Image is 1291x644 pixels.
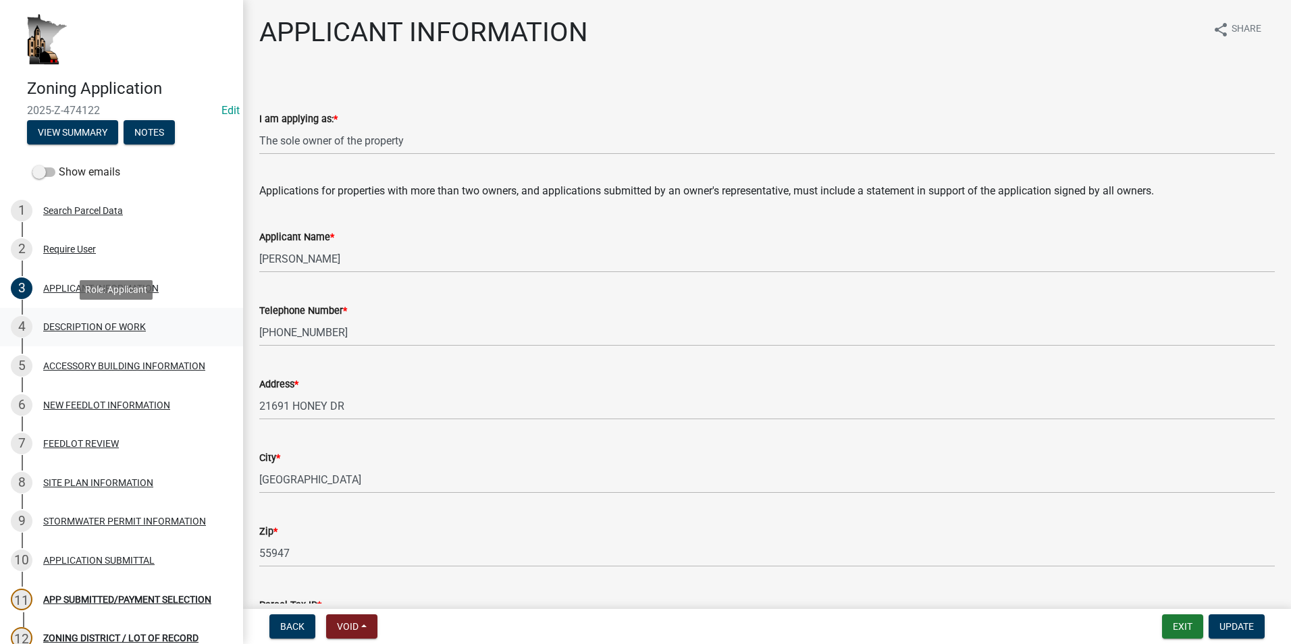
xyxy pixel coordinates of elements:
button: Back [269,614,315,639]
wm-modal-confirm: Notes [124,128,175,138]
div: 3 [11,277,32,299]
div: ACCESSORY BUILDING INFORMATION [43,361,205,371]
div: 1 [11,200,32,221]
div: 7 [11,433,32,454]
div: DESCRIPTION OF WORK [43,322,146,331]
div: Role: Applicant [80,280,153,300]
h4: Zoning Application [27,79,232,99]
button: View Summary [27,120,118,144]
label: Parcel Tax ID [259,601,321,610]
button: Notes [124,120,175,144]
div: FEEDLOT REVIEW [43,439,119,448]
label: Show emails [32,164,120,180]
div: NEW FEEDLOT INFORMATION [43,400,170,410]
div: 5 [11,355,32,377]
span: Void [337,621,359,632]
label: Telephone Number [259,306,347,316]
wm-modal-confirm: Summary [27,128,118,138]
button: Update [1209,614,1265,639]
span: Back [280,621,305,632]
wm-modal-confirm: Edit Application Number [221,104,240,117]
label: City [259,454,280,463]
span: Share [1232,22,1261,38]
h1: APPLICANT INFORMATION [259,16,588,49]
div: 6 [11,394,32,416]
div: 8 [11,472,32,493]
div: 10 [11,549,32,571]
div: 4 [11,316,32,338]
div: Require User [43,244,96,254]
span: 2025-Z-474122 [27,104,216,117]
a: Edit [221,104,240,117]
div: 11 [11,589,32,610]
button: Void [326,614,377,639]
label: Address [259,380,298,390]
div: ZONING DISTRICT / LOT OF RECORD [43,633,199,643]
div: Applications for properties with more than two owners, and applications submitted by an owner's r... [259,167,1275,199]
div: APP SUBMITTED/PAYMENT SELECTION [43,595,211,604]
label: I am applying as: [259,115,338,124]
div: 9 [11,510,32,532]
button: shareShare [1202,16,1272,43]
label: Zip [259,527,278,537]
span: Update [1219,621,1254,632]
div: SITE PLAN INFORMATION [43,478,153,487]
div: STORMWATER PERMIT INFORMATION [43,516,206,526]
i: share [1213,22,1229,38]
div: Search Parcel Data [43,206,123,215]
label: Applicant Name [259,233,334,242]
div: 2 [11,238,32,260]
button: Exit [1162,614,1203,639]
div: APPLICANT INFORMATION [43,284,159,293]
img: Houston County, Minnesota [27,14,68,65]
div: APPLICATION SUBMITTAL [43,556,155,565]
